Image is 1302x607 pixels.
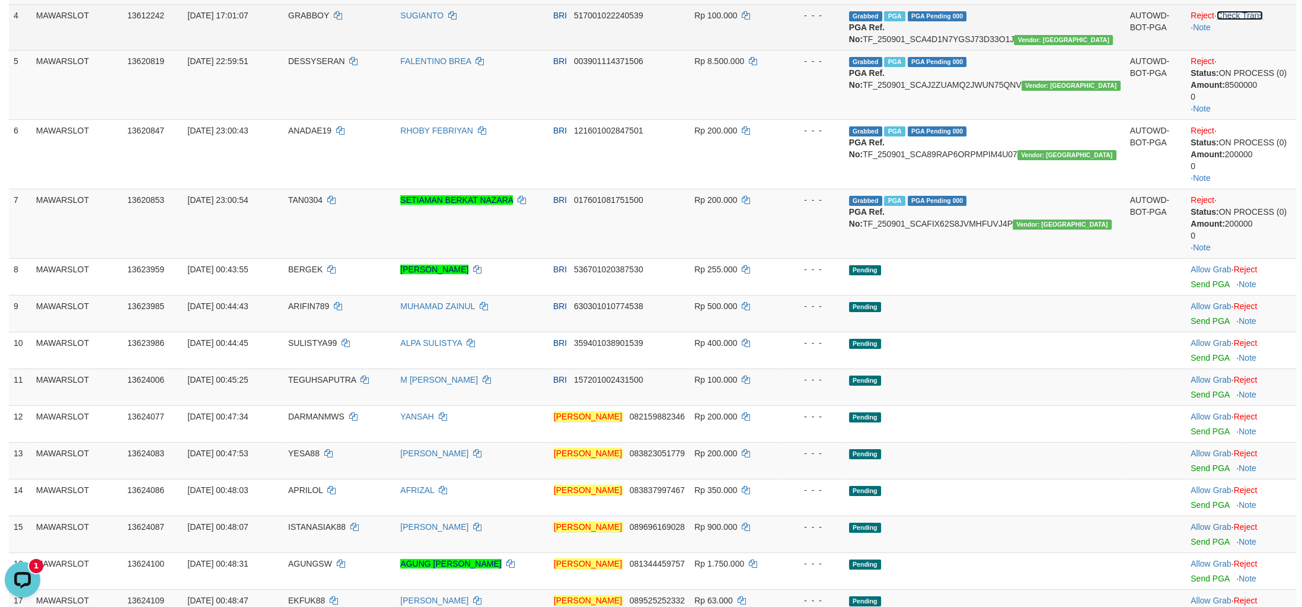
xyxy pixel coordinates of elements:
span: 13623986 [127,338,164,348]
span: Grabbed [849,126,882,136]
span: Pending [849,449,881,459]
a: Note [1193,243,1211,252]
a: [PERSON_NAME] [400,522,468,532]
span: Marked by bggmhdangga [884,126,905,136]
span: BRI [553,56,567,66]
td: AUTOWD-BOT-PGA [1125,189,1186,258]
div: - - - [785,263,840,275]
span: EKFUK88 [288,596,325,605]
span: SULISTYA99 [288,338,337,348]
a: Allow Grab [1191,522,1231,532]
span: Copy 082159882346 to clipboard [630,412,685,421]
span: [DATE] 22:59:51 [187,56,248,66]
a: Allow Grab [1191,338,1231,348]
td: MAWARSLOT [31,405,123,442]
span: PGA Pending [908,126,967,136]
span: BRI [553,126,567,135]
div: - - - [785,484,840,496]
b: PGA Ref. No: [849,23,885,44]
div: - - - [785,9,840,21]
a: [PERSON_NAME] [400,265,468,274]
b: PGA Ref. No: [849,68,885,90]
span: [DATE] 00:47:34 [187,412,248,421]
div: - - - [785,447,840,459]
span: Rp 200.000 [694,195,737,205]
span: Rp 200.000 [694,126,737,135]
span: Pending [849,412,881,422]
span: Rp 900.000 [694,522,737,532]
div: ON PROCESS (0) 200000 0 [1191,136,1291,172]
span: Copy 089525252332 to clipboard [630,596,685,605]
span: Rp 200.000 [694,449,737,458]
td: · [1186,516,1296,552]
span: · [1191,338,1233,348]
span: [DATE] 00:48:03 [187,485,248,495]
span: GRABBOY [288,11,329,20]
b: Status: [1191,207,1218,217]
td: MAWARSLOT [31,119,123,189]
td: MAWARSLOT [31,442,123,479]
span: APRILOL [288,485,323,495]
em: [PERSON_NAME] [553,558,623,569]
td: · [1186,552,1296,589]
td: · · [1186,189,1296,258]
span: Copy 157201002431500 to clipboard [574,375,643,384]
span: [DATE] 00:44:43 [187,301,248,311]
td: MAWARSLOT [31,552,123,589]
span: [DATE] 23:00:54 [187,195,248,205]
td: MAWARSLOT [31,189,123,258]
a: Note [1239,390,1256,399]
td: 11 [9,368,31,405]
div: ON PROCESS (0) 200000 0 [1191,206,1291,241]
td: 14 [9,479,31,516]
span: Marked by bggmhdangga [884,196,905,206]
span: BRI [553,195,567,205]
span: Rp 255.000 [694,265,737,274]
div: - - - [785,300,840,312]
span: Grabbed [849,11,882,21]
a: Send PGA [1191,500,1229,510]
a: Reject [1234,412,1258,421]
a: Allow Grab [1191,375,1231,384]
span: Grabbed [849,196,882,206]
a: Allow Grab [1191,485,1231,495]
div: - - - [785,194,840,206]
a: [PERSON_NAME] [400,449,468,458]
span: [DATE] 00:48:47 [187,596,248,605]
b: PGA Ref. No: [849,207,885,228]
span: Copy 083837997467 to clipboard [630,485,685,495]
em: [PERSON_NAME] [553,485,623,495]
td: · · [1186,50,1296,119]
div: - - - [785,411,840,422]
span: Rp 400.000 [694,338,737,348]
a: SUGIANTO [400,11,443,20]
span: [DATE] 00:44:45 [187,338,248,348]
span: · [1191,449,1233,458]
a: Send PGA [1191,279,1229,289]
td: · [1186,368,1296,405]
td: MAWARSLOT [31,368,123,405]
span: TAN0304 [288,195,323,205]
span: · [1191,375,1233,384]
a: Note [1193,23,1211,32]
a: Reject [1234,485,1258,495]
a: [PERSON_NAME] [400,596,468,605]
div: - - - [785,374,840,386]
a: Allow Grab [1191,449,1231,458]
div: - - - [785,558,840,570]
td: · [1186,479,1296,516]
span: BRI [553,338,567,348]
td: MAWARSLOT [31,332,123,368]
a: Allow Grab [1191,596,1231,605]
span: Copy 359401038901539 to clipboard [574,338,643,348]
em: [PERSON_NAME] [553,595,623,606]
span: Marked by bggmhdangga [884,57,905,67]
a: Reject [1234,449,1258,458]
span: Vendor URL: https://secure10.1velocity.biz [1017,150,1116,160]
td: 5 [9,50,31,119]
span: ANADAE19 [288,126,331,135]
td: · · [1186,119,1296,189]
span: Copy 003901114371506 to clipboard [574,56,643,66]
td: 8 [9,258,31,295]
span: Pending [849,486,881,496]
